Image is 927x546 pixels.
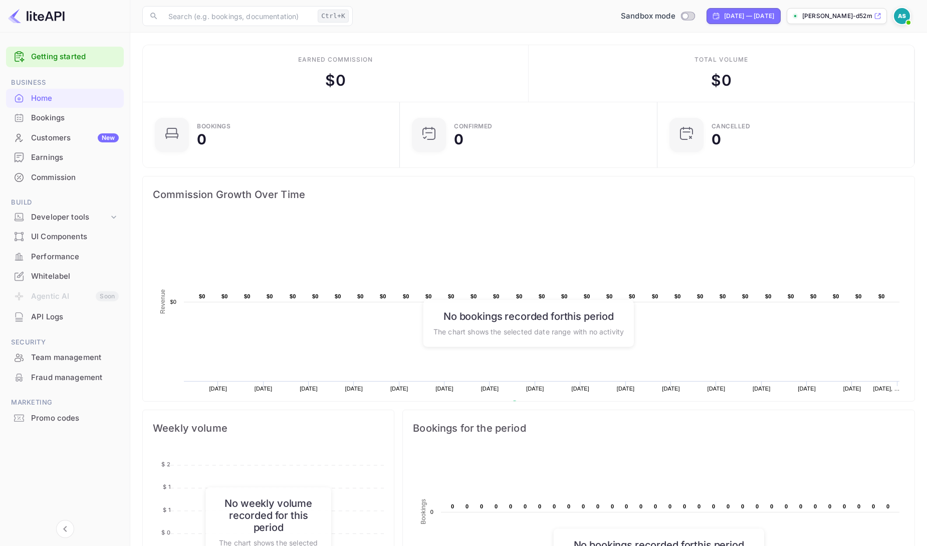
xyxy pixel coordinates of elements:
button: Collapse navigation [56,520,74,538]
text: [DATE] [435,386,453,392]
div: Bookings [31,112,119,124]
text: 0 [596,503,599,509]
a: CustomersNew [6,128,124,147]
text: 0 [567,503,570,509]
text: [DATE] [209,386,227,392]
a: Performance [6,247,124,266]
div: Getting started [6,47,124,67]
text: 0 [886,503,889,509]
text: [DATE] [798,386,816,392]
div: 0 [454,132,463,146]
span: Commission Growth Over Time [153,187,904,203]
text: [DATE] [662,386,680,392]
div: [DATE] — [DATE] [724,12,774,21]
text: $0 [425,293,432,299]
text: 0 [582,503,585,509]
text: [DATE] [390,386,408,392]
a: Earnings [6,148,124,166]
text: 0 [524,503,527,509]
span: Security [6,337,124,348]
span: Bookings for the period [413,420,904,436]
text: [DATE] [708,386,726,392]
div: Performance [6,247,124,267]
text: 0 [683,503,686,509]
text: Revenue [159,289,166,314]
text: $0 [765,293,772,299]
div: CANCELLED [712,123,751,129]
div: Earnings [6,148,124,167]
div: Confirmed [454,123,493,129]
text: $0 [652,293,658,299]
span: Business [6,77,124,88]
tspan: $ 1 [163,506,170,513]
p: The chart shows the selected date range with no activity [433,326,624,336]
a: Commission [6,168,124,187]
text: 0 [611,503,614,509]
text: 0 [451,503,454,509]
img: LiteAPI logo [8,8,65,24]
h6: No bookings recorded for this period [433,310,624,322]
text: [DATE] [481,386,499,392]
span: Weekly volume [153,420,384,436]
text: [DATE] [843,386,861,392]
text: 0 [872,503,875,509]
text: 0 [538,503,541,509]
text: 0 [466,503,469,509]
tspan: $ 1 [163,483,170,490]
text: [DATE] [345,386,363,392]
a: API Logs [6,307,124,326]
text: $0 [878,293,885,299]
text: $0 [561,293,568,299]
a: Team management [6,348,124,367]
div: New [98,133,119,142]
div: Bookings [197,123,230,129]
span: Sandbox mode [621,11,675,22]
a: Whitelabel [6,267,124,285]
div: Promo codes [31,413,119,424]
a: Promo codes [6,409,124,427]
div: Click to change the date range period [707,8,781,24]
text: $0 [403,293,409,299]
span: Build [6,197,124,208]
text: $0 [855,293,862,299]
text: $0 [584,293,590,299]
div: Switch to Production mode [617,11,699,22]
text: 0 [799,503,802,509]
p: [PERSON_NAME]-d52m6.n... [802,12,872,21]
div: Team management [6,348,124,368]
text: $0 [199,293,205,299]
text: 0 [639,503,642,509]
text: 0 [625,503,628,509]
text: $0 [697,293,704,299]
a: UI Components [6,227,124,246]
text: Bookings [420,499,427,524]
text: $0 [244,293,251,299]
text: 0 [814,503,817,509]
text: 0 [698,503,701,509]
text: 0 [430,509,433,515]
text: [DATE] [526,386,544,392]
text: $0 [221,293,228,299]
div: Customers [31,132,119,144]
text: $0 [606,293,613,299]
div: Home [31,93,119,104]
div: Developer tools [6,209,124,226]
text: 0 [756,503,759,509]
div: UI Components [31,231,119,243]
text: [DATE] [617,386,635,392]
a: Fraud management [6,368,124,387]
text: 0 [741,503,744,509]
a: Home [6,89,124,107]
text: 0 [495,503,498,509]
div: Team management [31,352,119,363]
text: $0 [493,293,500,299]
text: $0 [674,293,681,299]
div: 0 [712,132,721,146]
div: $ 0 [711,69,731,92]
text: 0 [770,503,773,509]
div: Fraud management [6,368,124,388]
div: Whitelabel [6,267,124,286]
div: $ 0 [325,69,345,92]
text: $0 [335,293,341,299]
text: 0 [712,503,715,509]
